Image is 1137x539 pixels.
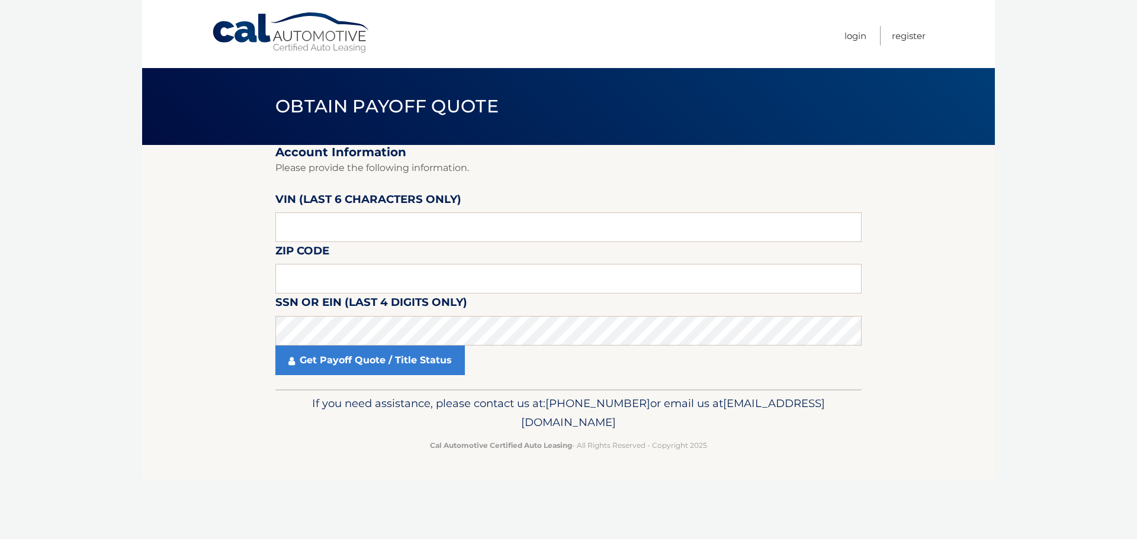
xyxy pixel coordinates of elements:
a: Get Payoff Quote / Title Status [275,346,465,375]
p: Please provide the following information. [275,160,862,176]
p: - All Rights Reserved - Copyright 2025 [283,439,854,451]
label: Zip Code [275,242,329,264]
strong: Cal Automotive Certified Auto Leasing [430,441,572,450]
label: SSN or EIN (last 4 digits only) [275,293,467,315]
a: Login [844,26,866,46]
h2: Account Information [275,145,862,160]
a: Register [892,26,926,46]
span: [PHONE_NUMBER] [545,396,650,410]
span: Obtain Payoff Quote [275,95,499,117]
label: VIN (last 6 characters only) [275,191,461,212]
a: Cal Automotive [211,12,371,54]
p: If you need assistance, please contact us at: or email us at [283,394,854,432]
